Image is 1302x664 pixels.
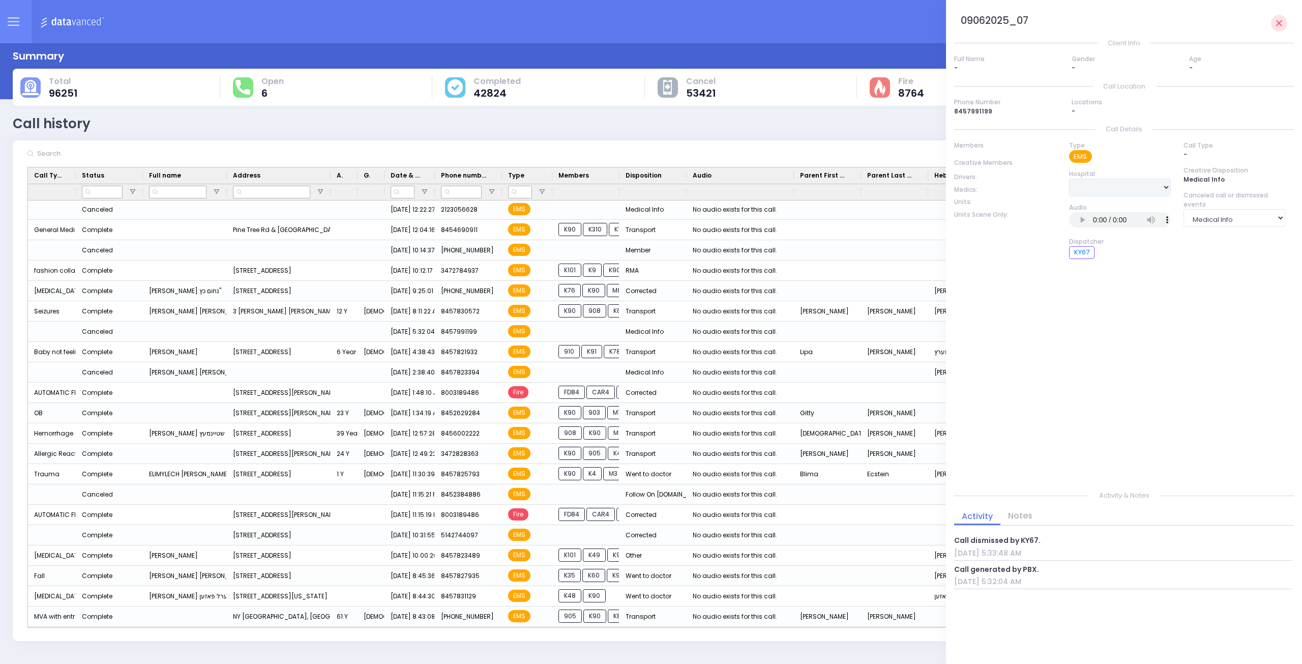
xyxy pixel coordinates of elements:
span: 8456002222 [441,429,480,438]
div: [STREET_ADDRESS] [227,545,331,566]
div: [PERSON_NAME] [143,342,227,362]
span: Call Type [34,171,62,180]
p: Call Details [954,124,1294,134]
div: Press SPACE to select this row. [28,362,1266,383]
div: Complete [82,427,112,440]
div: [PERSON_NAME] [928,566,1012,586]
button: Open Filter Menu [316,188,324,196]
div: [DEMOGRAPHIC_DATA] [358,403,384,423]
div: [STREET_ADDRESS] [227,423,331,444]
div: Press SPACE to select this row. [28,423,1266,444]
div: Canceled [82,244,113,257]
div: [DEMOGRAPHIC_DATA] [794,423,861,444]
div: OB [28,403,76,423]
div: [DATE] 8:43:08 PM [384,607,435,627]
span: CAR4 [586,386,615,399]
div: [PERSON_NAME] בערל פאזען [143,586,227,607]
span: Disposition [626,171,662,180]
div: [PERSON_NAME] [928,545,1012,566]
input: Address Filter Input [233,186,310,198]
div: [STREET_ADDRESS] [227,566,331,586]
div: Went to doctor [619,464,687,484]
div: Phone Number [954,98,1059,107]
a: Activity [954,510,1000,522]
div: Press SPACE to select this row. [28,444,1266,464]
div: [PERSON_NAME] [PERSON_NAME] [143,566,227,586]
div: Complete [82,345,112,359]
span: EMS [508,427,530,439]
div: Complete [82,264,112,277]
div: No audio exists for this call. [693,427,777,440]
div: [DEMOGRAPHIC_DATA] [358,607,384,627]
div: Medical Info [619,199,687,220]
span: [PHONE_NUMBER] [441,246,494,254]
div: [DATE] 8:11:22 AM [384,301,435,322]
div: NY [GEOGRAPHIC_DATA], [GEOGRAPHIC_DATA], [GEOGRAPHIC_DATA] [227,627,331,647]
input: Phone number Filter Input [441,186,482,198]
div: [STREET_ADDRESS][PERSON_NAME][US_STATE] [227,444,331,464]
div: Trauma [28,464,76,484]
p: Call Location [954,81,1294,92]
span: K69 [608,304,631,317]
div: [DEMOGRAPHIC_DATA] [358,464,384,484]
span: K310 [583,223,607,236]
div: [DATE] 10:31:55 PM [384,525,435,545]
div: [DATE] 8:44:30 PM [384,586,435,607]
div: [STREET_ADDRESS][PERSON_NAME][US_STATE] [227,383,331,403]
div: Units Scene Only: [954,210,1056,219]
div: [DATE] 2:38:40 AM [384,362,435,383]
div: Transport [619,627,687,647]
div: [DATE] 5:32:04 AM [384,322,435,342]
div: Corrected [619,383,687,403]
div: - [954,64,1059,73]
div: No audio exists for this call. [693,366,777,379]
div: Complete [82,284,112,298]
div: [PERSON_NAME] [861,627,928,647]
span: Parent First Name [800,171,847,180]
img: total-response.svg [235,80,250,94]
div: Ecstein [861,464,928,484]
div: RMA [619,261,687,281]
div: [PERSON_NAME] [861,403,928,423]
span: Date & Time [391,171,421,180]
div: [STREET_ADDRESS] [227,281,331,301]
span: 96251 [49,88,78,98]
div: [DATE] 12:57:28 AM [384,423,435,444]
span: K90 [583,426,606,440]
div: Complete [82,305,112,318]
span: 8452629284 [441,409,480,417]
div: [DEMOGRAPHIC_DATA] [358,423,384,444]
div: Gitty [794,403,861,423]
span: EMS [508,284,530,297]
span: 42824 [474,88,521,98]
div: - [1072,107,1294,116]
div: Audio [1069,203,1171,212]
span: 3472784937 [441,266,479,275]
span: 53421 [686,88,716,98]
div: No audio exists for this call. [693,305,777,318]
div: Lipa [794,342,861,362]
div: Type [1069,141,1171,150]
span: K91 [581,345,602,358]
div: Blima [794,464,861,484]
span: 903 [583,406,606,419]
div: Canceled [82,325,113,338]
div: [DATE] 12:49:22 AM [384,444,435,464]
div: [PERSON_NAME] [PERSON_NAME] [143,301,227,322]
span: 3472828363 [441,449,479,458]
span: EMS [508,345,530,358]
div: [PERSON_NAME] [143,545,227,566]
span: K76 [558,284,581,297]
div: - [1072,64,1176,73]
div: [PERSON_NAME] [794,444,861,464]
img: Logo [40,15,108,28]
div: Medical Info [619,362,687,383]
a: Notes [1000,510,1040,522]
div: [PERSON_NAME] [861,444,928,464]
span: EMS [508,264,530,276]
div: KY67 [1069,246,1094,259]
div: Press SPACE to select this row. [28,301,1266,322]
div: [DATE] 4:38:43 AM [384,342,435,362]
div: [DATE] 8:45:36 PM [384,566,435,586]
input: Date & Time Filter Input [391,186,415,198]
